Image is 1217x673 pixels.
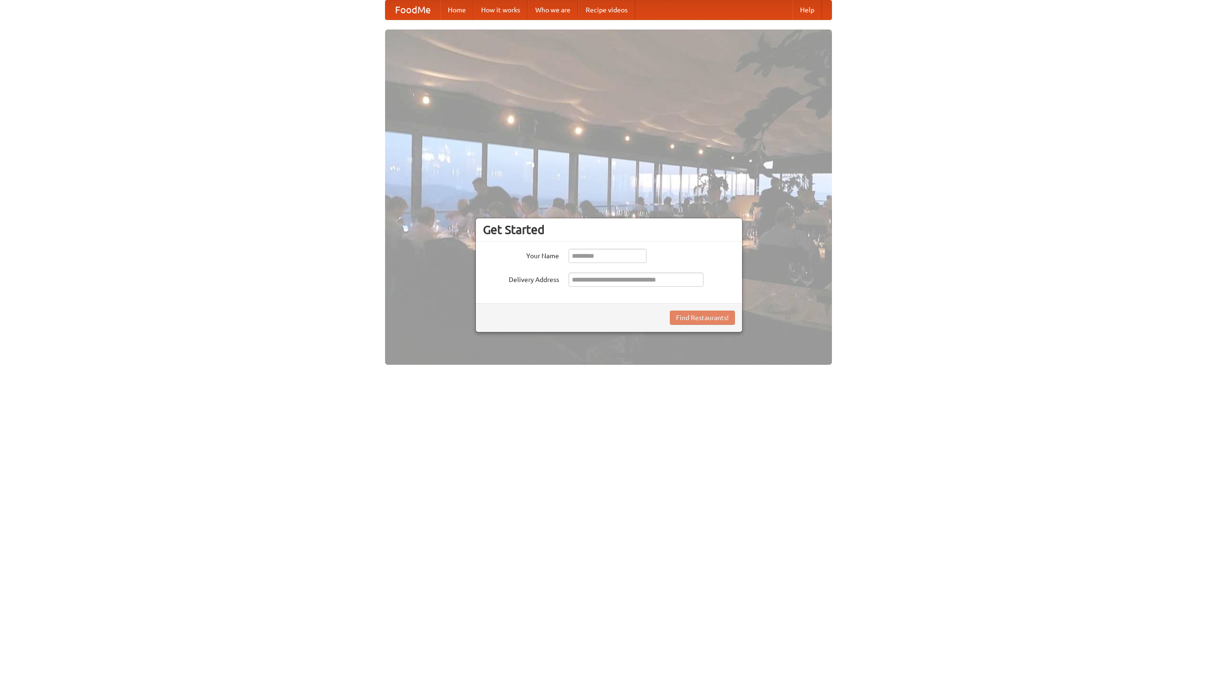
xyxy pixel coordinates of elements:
a: Help [792,0,822,20]
a: Recipe videos [578,0,635,20]
a: Who we are [528,0,578,20]
a: How it works [473,0,528,20]
button: Find Restaurants! [670,311,735,325]
label: Delivery Address [483,273,559,284]
h3: Get Started [483,223,735,237]
a: FoodMe [386,0,440,20]
label: Your Name [483,249,559,261]
a: Home [440,0,473,20]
